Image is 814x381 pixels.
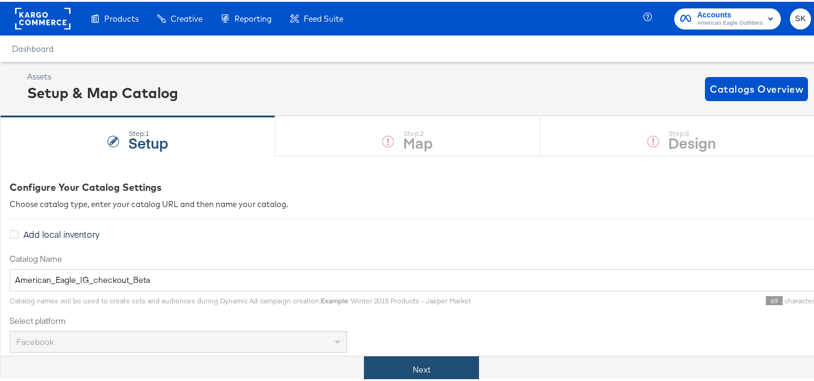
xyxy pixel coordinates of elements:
[321,294,348,303] strong: Example
[674,7,781,28] button: AccountsAmerican Eagle Outfitters
[795,10,806,24] span: SK
[104,12,139,22] span: Products
[710,79,803,96] span: Catalogs Overview
[16,335,54,345] span: Facebook
[697,7,763,20] span: Accounts
[171,12,202,22] span: Creative
[766,294,783,303] span: 69
[234,12,272,22] span: Reporting
[12,42,54,52] a: Dashboard
[697,17,763,26] span: American Eagle Outfitters
[128,131,168,150] strong: Setup
[10,294,471,303] span: Catalog names will be used to create sets and audiences during Dynamic Ad campaign creation. : Wi...
[27,69,178,81] div: Assets
[705,75,808,99] button: Catalogs Overview
[304,12,343,22] span: Feed Suite
[27,81,178,101] div: Setup & Map Catalog
[790,7,811,28] button: SK
[128,128,168,136] div: Step: 1
[23,226,99,238] span: Add local inventory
